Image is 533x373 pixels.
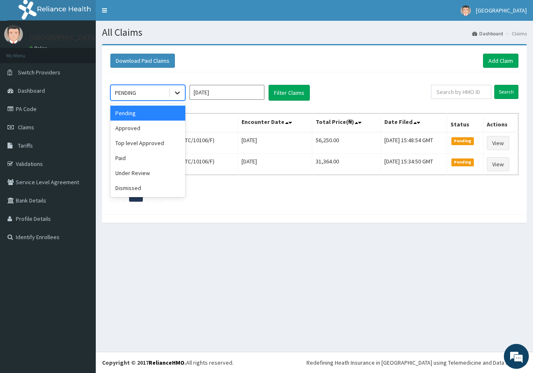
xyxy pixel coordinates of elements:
a: RelianceHMO [149,359,184,366]
div: PENDING [115,89,136,97]
span: Switch Providers [18,69,60,76]
input: Search by HMO ID [431,85,491,99]
span: Dashboard [18,87,45,94]
td: [DATE] 15:34:50 GMT [381,154,447,175]
td: [DATE] [238,132,312,154]
textarea: Type your message and hit 'Enter' [4,227,159,256]
th: Date Filed [381,114,447,133]
div: Top level Approved [110,136,185,151]
div: Redefining Heath Insurance in [GEOGRAPHIC_DATA] using Telemedicine and Data Science! [306,358,527,367]
td: [DATE] [238,154,312,175]
span: We're online! [48,105,115,189]
th: Status [447,114,483,133]
a: Dashboard [472,30,503,37]
td: 31,364.00 [312,154,381,175]
a: Add Claim [483,54,518,68]
strong: Copyright © 2017 . [102,359,186,366]
span: Claims [18,124,34,131]
button: Filter Claims [269,85,310,101]
th: Encounter Date [238,114,312,133]
span: Pending [451,137,474,145]
footer: All rights reserved. [96,352,533,373]
a: View [487,136,509,150]
div: Under Review [110,166,185,180]
span: Tariffs [18,142,33,149]
th: Total Price(₦) [312,114,381,133]
td: [DATE] 15:48:54 GMT [381,132,447,154]
th: Actions [483,114,518,133]
a: Online [29,45,49,51]
div: Paid [110,151,185,166]
h1: All Claims [102,27,527,38]
img: User Image [461,5,471,16]
div: Chat with us now [43,47,140,57]
span: Pending [451,158,474,166]
div: Pending [110,106,185,121]
button: Download Paid Claims [110,54,175,68]
p: [GEOGRAPHIC_DATA] [29,34,98,41]
img: d_794563401_company_1708531726252_794563401 [15,42,34,62]
input: Search [494,85,518,99]
div: Minimize live chat window [137,4,157,24]
li: Claims [504,30,527,37]
a: View [487,157,509,171]
td: 56,250.00 [312,132,381,154]
div: Approved [110,121,185,136]
span: [GEOGRAPHIC_DATA] [476,7,527,14]
input: Select Month and Year [189,85,264,100]
div: Dismissed [110,180,185,195]
img: User Image [4,25,23,44]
